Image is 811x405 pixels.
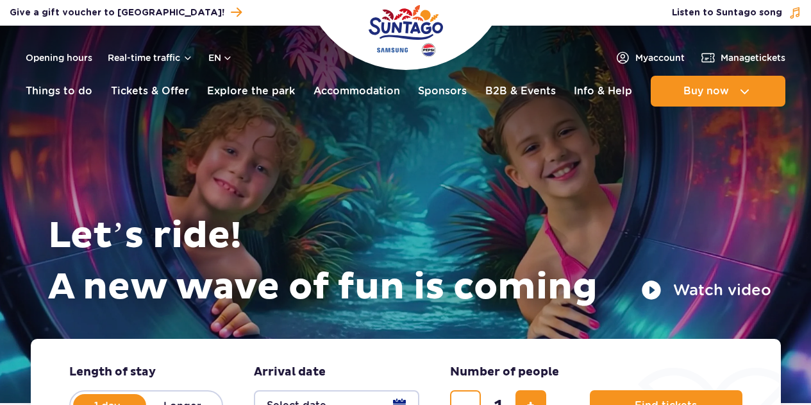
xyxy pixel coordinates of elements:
button: Watch video [641,280,771,300]
span: Arrival date [254,365,326,380]
a: Give a gift voucher to [GEOGRAPHIC_DATA]! [10,4,242,21]
a: Info & Help [574,76,632,107]
a: Things to do [26,76,92,107]
span: Length of stay [69,365,156,380]
h1: Let’s ride! A new wave of fun is coming [48,211,771,313]
span: Manage tickets [721,51,785,64]
button: en [208,51,233,64]
button: Listen to Suntago song [672,6,801,19]
button: Buy now [651,76,785,107]
span: Listen to Suntago song [672,6,782,19]
a: Managetickets [700,50,785,65]
span: Buy now [683,85,729,97]
a: B2B & Events [485,76,556,107]
a: Myaccount [615,50,685,65]
button: Real-time traffic [108,53,193,63]
a: Opening hours [26,51,92,64]
a: Accommodation [314,76,400,107]
a: Explore the park [207,76,295,107]
a: Tickets & Offer [111,76,189,107]
a: Sponsors [418,76,467,107]
span: My account [635,51,685,64]
span: Give a gift voucher to [GEOGRAPHIC_DATA]! [10,6,224,19]
span: Number of people [450,365,559,380]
